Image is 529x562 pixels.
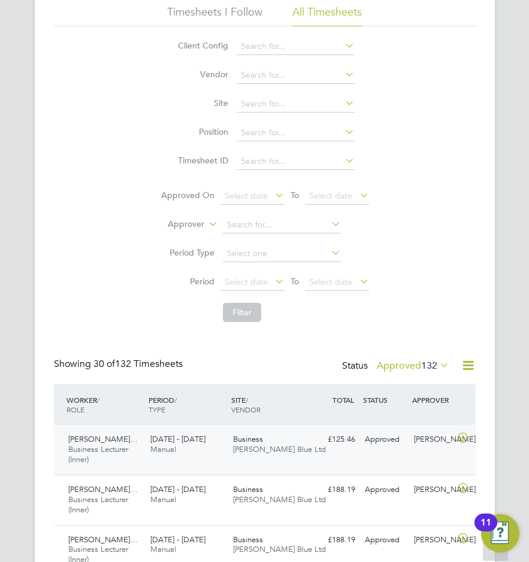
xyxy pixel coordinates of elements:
[68,484,138,494] span: [PERSON_NAME]…
[231,405,261,414] span: VENDOR
[150,434,205,444] span: [DATE] - [DATE]
[174,98,228,108] label: Site
[360,430,410,449] div: Approved
[233,444,326,454] span: [PERSON_NAME] Blue Ltd
[377,360,449,372] label: Approved
[68,534,138,545] span: [PERSON_NAME]…
[409,530,459,550] div: [PERSON_NAME]
[409,480,459,500] div: [PERSON_NAME]
[360,530,410,550] div: Approved
[54,358,185,370] div: Showing
[237,124,355,141] input: Search for...
[161,247,214,258] label: Period Type
[150,544,176,554] span: Manual
[246,395,248,405] span: /
[223,245,341,262] input: Select one
[149,405,165,414] span: TYPE
[309,277,352,287] span: Select date
[174,40,228,51] label: Client Config
[360,480,410,500] div: Approved
[174,126,228,137] label: Position
[161,276,214,287] label: Period
[146,389,228,420] div: PERIOD
[150,534,205,545] span: [DATE] - [DATE]
[150,494,176,505] span: Manual
[228,389,311,420] div: SITE
[233,484,263,494] span: Business
[64,389,146,420] div: WORKER
[150,484,205,494] span: [DATE] - [DATE]
[237,38,355,55] input: Search for...
[150,218,204,230] label: Approver
[97,395,99,405] span: /
[237,153,355,170] input: Search for...
[421,360,437,372] span: 132
[93,358,115,370] span: 30 of
[237,67,355,84] input: Search for...
[409,389,459,411] div: APPROVER
[332,395,354,405] span: TOTAL
[481,514,519,552] button: Open Resource Center, 11 new notifications
[237,96,355,113] input: Search for...
[174,155,228,166] label: Timesheet ID
[174,69,228,80] label: Vendor
[233,534,263,545] span: Business
[225,277,268,287] span: Select date
[223,303,261,322] button: Filter
[342,358,452,375] div: Status
[309,190,352,201] span: Select date
[150,444,176,454] span: Manual
[480,522,491,538] div: 11
[93,358,183,370] span: 132 Timesheets
[161,190,214,201] label: Approved On
[310,480,360,500] div: £188.19
[66,405,84,414] span: ROLE
[310,530,360,550] div: £188.19
[287,187,303,203] span: To
[287,274,303,289] span: To
[223,217,341,233] input: Search for...
[167,5,262,26] li: Timesheets I Follow
[233,434,263,444] span: Business
[409,430,459,449] div: [PERSON_NAME]
[233,544,326,554] span: [PERSON_NAME] Blue Ltd
[68,444,128,464] span: Business Lecturer (Inner)
[174,395,177,405] span: /
[233,494,326,505] span: [PERSON_NAME] Blue Ltd
[310,430,360,449] div: £125.46
[292,5,362,26] li: All Timesheets
[68,494,128,515] span: Business Lecturer (Inner)
[360,389,410,411] div: STATUS
[68,434,138,444] span: [PERSON_NAME]…
[225,190,268,201] span: Select date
